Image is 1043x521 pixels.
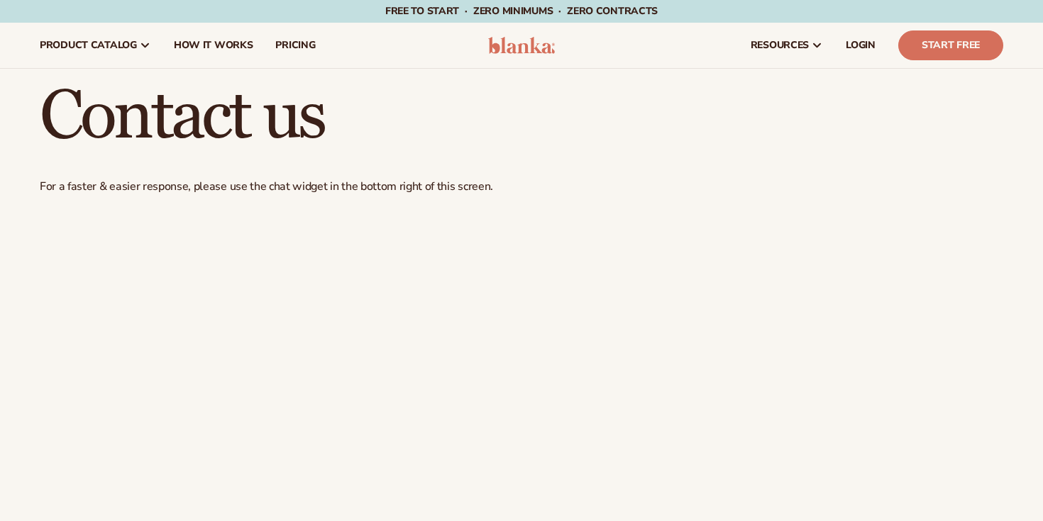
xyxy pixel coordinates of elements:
span: pricing [275,40,315,51]
span: Free to start · ZERO minimums · ZERO contracts [385,4,658,18]
h1: Contact us [40,83,1003,151]
span: product catalog [40,40,137,51]
span: resources [751,40,809,51]
a: product catalog [28,23,162,68]
p: For a faster & easier response, please use the chat widget in the bottom right of this screen. [40,179,1003,194]
span: LOGIN [846,40,876,51]
img: logo [488,37,556,54]
a: pricing [264,23,326,68]
span: How It Works [174,40,253,51]
a: LOGIN [834,23,887,68]
a: How It Works [162,23,265,68]
a: Start Free [898,30,1003,60]
a: resources [739,23,834,68]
